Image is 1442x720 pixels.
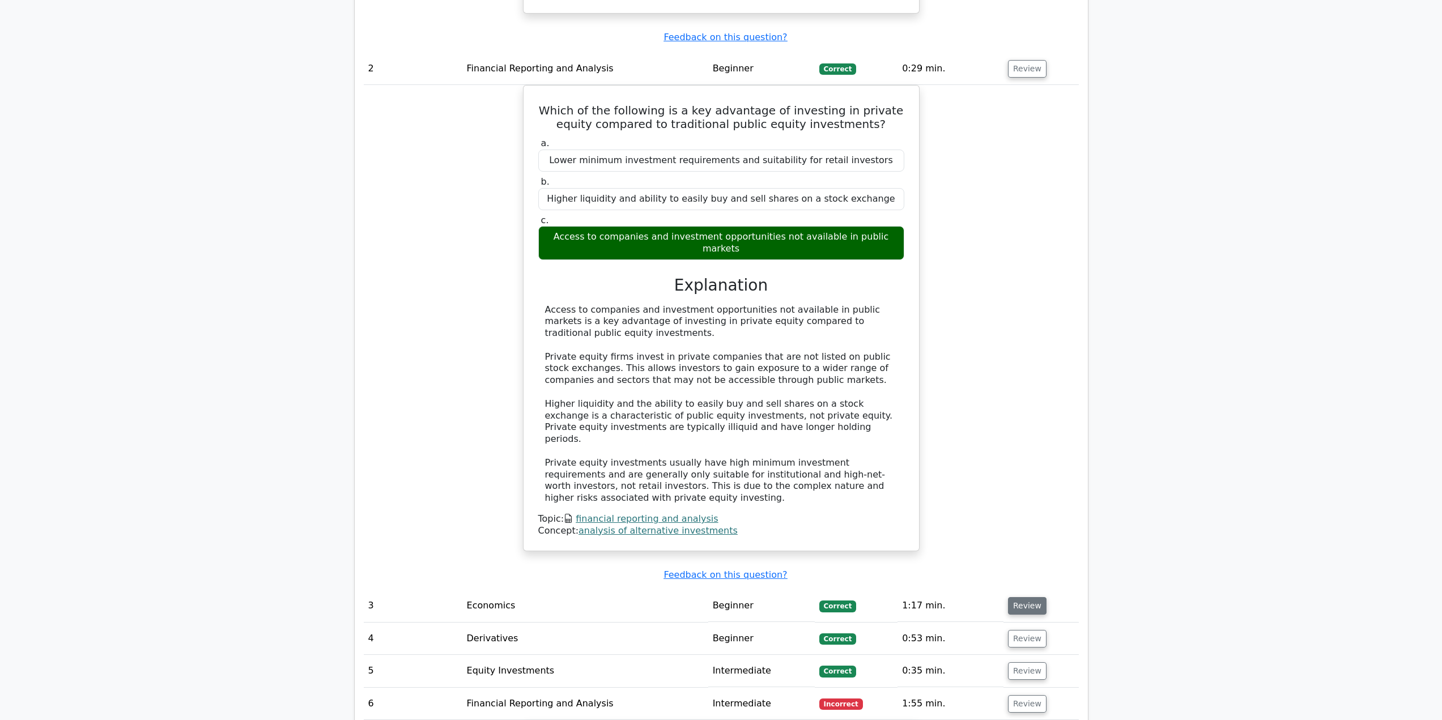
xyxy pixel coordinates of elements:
td: Financial Reporting and Analysis [462,53,708,85]
td: 1:17 min. [897,590,1003,622]
div: Access to companies and investment opportunities not available in public markets is a key advanta... [545,304,897,505]
td: Beginner [708,590,815,622]
span: Incorrect [819,698,863,710]
td: Economics [462,590,708,622]
button: Review [1008,597,1047,615]
span: a. [541,138,550,148]
td: 2 [364,53,462,85]
td: Financial Reporting and Analysis [462,688,708,720]
span: Correct [819,63,856,75]
div: Access to companies and investment opportunities not available in public markets [538,226,904,260]
button: Review [1008,695,1047,713]
button: Review [1008,60,1047,78]
div: Higher liquidity and ability to easily buy and sell shares on a stock exchange [538,188,904,210]
td: 4 [364,623,462,655]
div: Concept: [538,525,904,537]
a: Feedback on this question? [663,569,787,580]
td: 6 [364,688,462,720]
div: Topic: [538,513,904,525]
h5: Which of the following is a key advantage of investing in private equity compared to traditional ... [537,104,905,131]
h3: Explanation [545,276,897,295]
td: 0:35 min. [897,655,1003,687]
td: Beginner [708,53,815,85]
td: 0:53 min. [897,623,1003,655]
td: Derivatives [462,623,708,655]
td: Equity Investments [462,655,708,687]
td: 1:55 min. [897,688,1003,720]
td: 0:29 min. [897,53,1003,85]
div: Lower minimum investment requirements and suitability for retail investors [538,150,904,172]
td: 3 [364,590,462,622]
span: Correct [819,600,856,612]
button: Review [1008,630,1047,647]
a: Feedback on this question? [663,32,787,42]
td: 5 [364,655,462,687]
td: Intermediate [708,688,815,720]
button: Review [1008,662,1047,680]
span: b. [541,176,550,187]
a: financial reporting and analysis [576,513,718,524]
td: Intermediate [708,655,815,687]
td: Beginner [708,623,815,655]
a: analysis of alternative investments [578,525,738,536]
span: Correct [819,633,856,645]
span: Correct [819,666,856,677]
span: c. [541,215,549,225]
